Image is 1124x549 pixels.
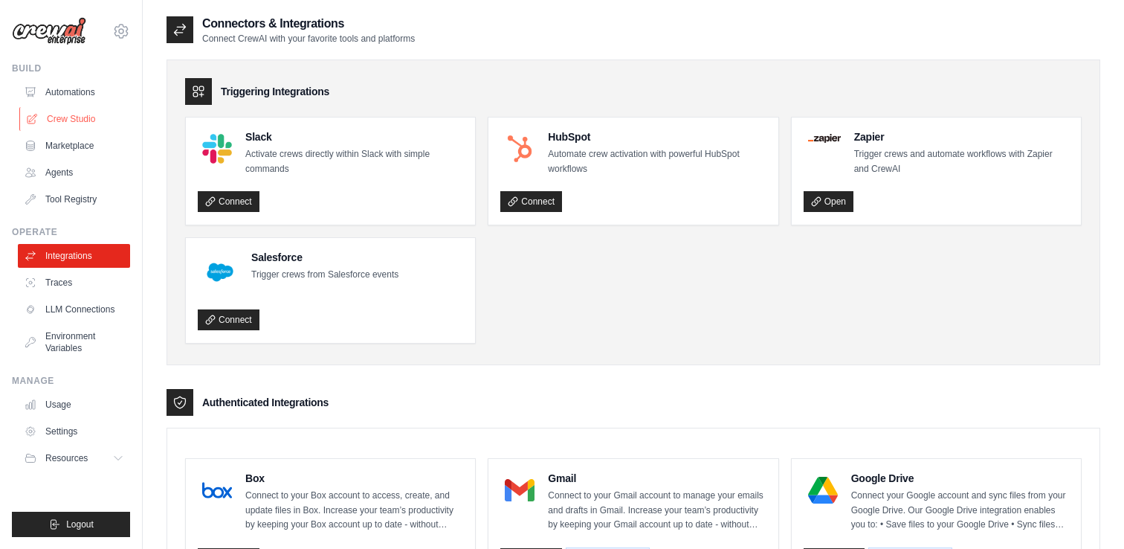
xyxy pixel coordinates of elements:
[12,226,130,238] div: Operate
[804,191,853,212] a: Open
[202,395,329,410] h3: Authenticated Integrations
[18,80,130,104] a: Automations
[245,147,463,176] p: Activate crews directly within Slack with simple commands
[18,446,130,470] button: Resources
[18,187,130,211] a: Tool Registry
[18,271,130,295] a: Traces
[245,471,463,486] h4: Box
[18,244,130,268] a: Integrations
[198,309,259,330] a: Connect
[12,375,130,387] div: Manage
[548,471,766,486] h4: Gmail
[202,254,238,290] img: Salesforce Logo
[505,475,534,505] img: Gmail Logo
[245,489,463,533] p: Connect to your Box account to access, create, and update files in Box. Increase your team’s prod...
[251,250,398,265] h4: Salesforce
[851,471,1069,486] h4: Google Drive
[202,33,415,45] p: Connect CrewAI with your favorite tools and platforms
[12,512,130,537] button: Logout
[18,161,130,184] a: Agents
[12,62,130,74] div: Build
[548,489,766,533] p: Connect to your Gmail account to manage your emails and drafts in Gmail. Increase your team’s pro...
[198,191,259,212] a: Connect
[18,298,130,321] a: LLM Connections
[221,84,329,99] h3: Triggering Integrations
[18,324,130,360] a: Environment Variables
[202,15,415,33] h2: Connectors & Integrations
[808,475,838,505] img: Google Drive Logo
[18,134,130,158] a: Marketplace
[851,489,1069,533] p: Connect your Google account and sync files from your Google Drive. Our Google Drive integration e...
[500,191,562,212] a: Connect
[245,129,463,144] h4: Slack
[808,134,841,143] img: Zapier Logo
[854,147,1069,176] p: Trigger crews and automate workflows with Zapier and CrewAI
[854,129,1069,144] h4: Zapier
[18,393,130,417] a: Usage
[45,452,88,464] span: Resources
[18,420,130,443] a: Settings
[202,134,232,164] img: Slack Logo
[548,147,766,176] p: Automate crew activation with powerful HubSpot workflows
[66,518,94,530] span: Logout
[12,17,86,45] img: Logo
[548,129,766,144] h4: HubSpot
[19,107,132,131] a: Crew Studio
[505,134,534,164] img: HubSpot Logo
[251,268,398,283] p: Trigger crews from Salesforce events
[202,475,232,505] img: Box Logo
